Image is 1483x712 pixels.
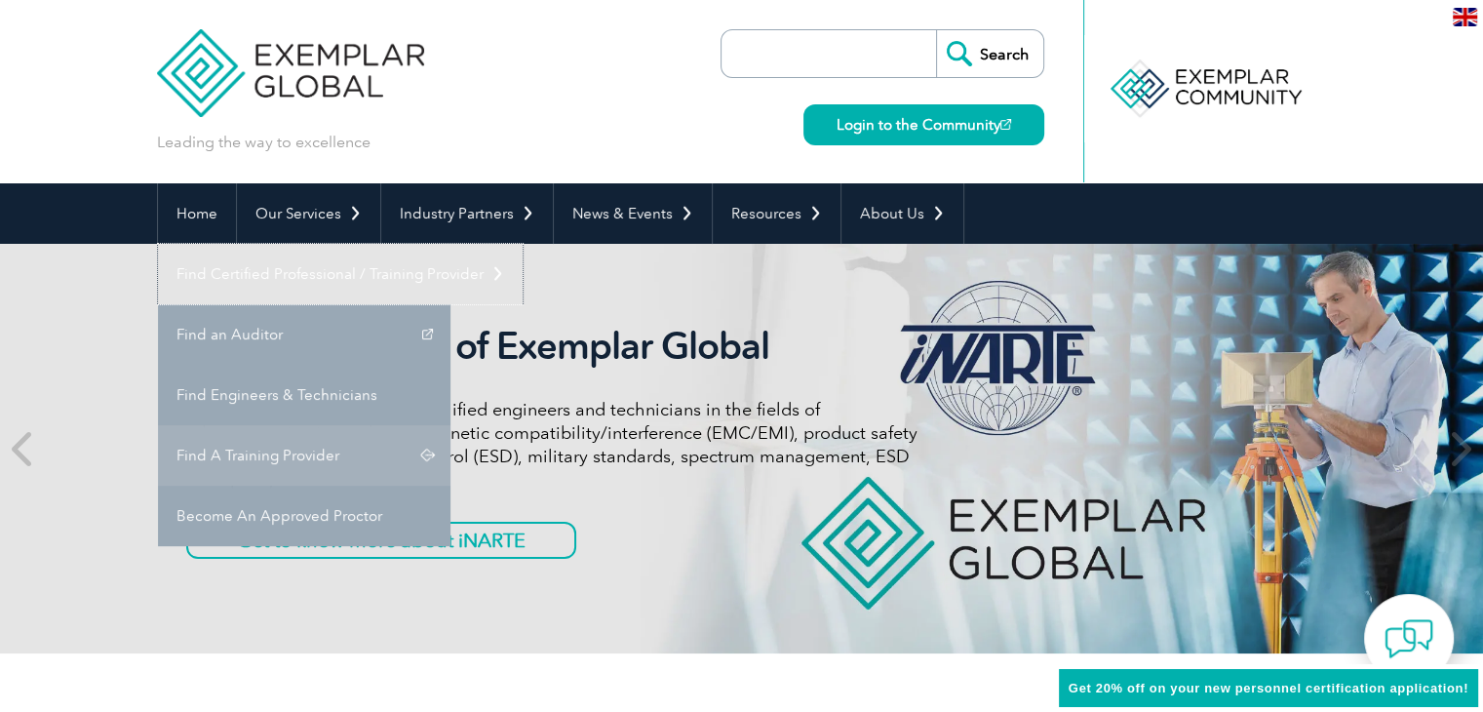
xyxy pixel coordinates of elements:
[186,398,917,492] p: iNARTE certifications are for qualified engineers and technicians in the fields of telecommunicat...
[237,183,380,244] a: Our Services
[158,365,450,425] a: Find Engineers & Technicians
[841,183,963,244] a: About Us
[803,104,1044,145] a: Login to the Community
[713,183,840,244] a: Resources
[1000,119,1011,130] img: open_square.png
[1385,614,1433,663] img: contact-chat.png
[158,304,450,365] a: Find an Auditor
[186,324,917,369] h2: iNARTE is a Part of Exemplar Global
[158,244,523,304] a: Find Certified Professional / Training Provider
[1069,681,1468,695] span: Get 20% off on your new personnel certification application!
[158,486,450,546] a: Become An Approved Proctor
[157,132,371,153] p: Leading the way to excellence
[554,183,712,244] a: News & Events
[1453,8,1477,26] img: en
[158,425,450,486] a: Find A Training Provider
[381,183,553,244] a: Industry Partners
[936,30,1043,77] input: Search
[158,183,236,244] a: Home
